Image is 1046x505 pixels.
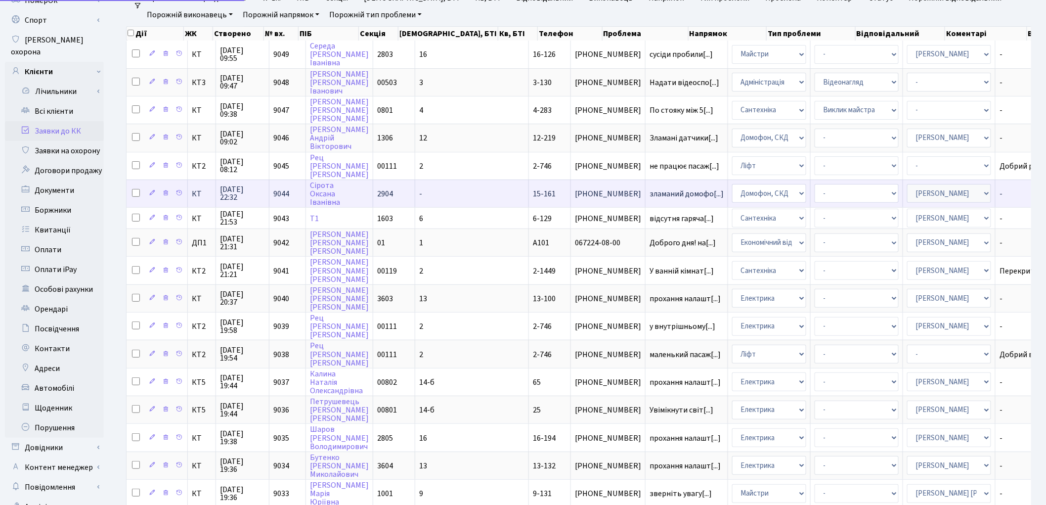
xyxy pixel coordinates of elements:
span: 15-161 [533,188,556,199]
span: 2-746 [533,321,552,332]
a: Документи [5,181,104,200]
a: Автомобілі [5,378,104,398]
span: відсутня гаряча[...] [650,213,714,224]
span: 2904 [377,188,393,199]
a: Рец[PERSON_NAME][PERSON_NAME] [310,341,369,368]
span: [PHONE_NUMBER] [575,490,641,498]
span: [PHONE_NUMBER] [575,50,641,58]
span: 16-126 [533,49,556,60]
span: КТ [192,462,212,470]
span: По стояку між 5[...] [650,105,713,116]
span: [PHONE_NUMBER] [575,162,641,170]
a: Порожній напрямок [239,6,323,23]
span: [PHONE_NUMBER] [575,378,641,386]
span: 2-1449 [533,266,556,276]
span: 067224-08-00 [575,239,641,247]
span: 9 [419,488,423,499]
span: КТ2 [192,267,212,275]
span: [DATE] 09:47 [220,74,265,90]
span: 2 [419,161,423,172]
span: 2-746 [533,161,552,172]
span: КТ5 [192,378,212,386]
span: 9043 [273,213,289,224]
span: 9040 [273,293,289,304]
a: Петрушевець[PERSON_NAME][PERSON_NAME] [310,396,369,424]
span: [PHONE_NUMBER] [575,134,641,142]
th: Проблема [603,27,689,41]
span: [DATE] 09:02 [220,130,265,146]
span: 9034 [273,460,289,471]
a: Порушення [5,418,104,438]
span: 9044 [273,188,289,199]
span: КТ [192,134,212,142]
a: Бутенко[PERSON_NAME]Миколайович [310,452,369,480]
span: Надати відеоспо[...] [650,77,719,88]
span: 3603 [377,293,393,304]
span: 9042 [273,237,289,248]
th: ПІБ [299,27,359,41]
th: Дії [127,27,184,41]
a: Боржники [5,200,104,220]
span: 1603 [377,213,393,224]
span: прохання налашт[...] [650,433,721,444]
span: 16-194 [533,433,556,444]
span: сусіди пробили[...] [650,49,713,60]
span: 13 [419,293,427,304]
a: T1 [310,213,319,224]
a: Посвідчення [5,319,104,339]
span: [DATE] 19:36 [220,486,265,502]
th: Тип проблеми [767,27,856,41]
span: КТ [192,490,212,498]
span: [DATE] 09:38 [220,102,265,118]
span: 0801 [377,105,393,116]
a: СіротаОксанаІванівна [310,180,340,208]
span: 9041 [273,266,289,276]
span: 6 [419,213,423,224]
a: Рец[PERSON_NAME][PERSON_NAME] [310,152,369,180]
span: КТ [192,434,212,442]
span: КТ [192,106,212,114]
span: [PHONE_NUMBER] [575,351,641,359]
span: 9035 [273,433,289,444]
span: 9039 [273,321,289,332]
a: Клієнти [5,62,104,82]
span: прохання налашт[...] [650,460,721,471]
a: Середа[PERSON_NAME]Іванівна [310,41,369,68]
span: 1001 [377,488,393,499]
span: 1306 [377,133,393,143]
span: [DATE] 21:21 [220,263,265,278]
span: прохання налашт[...] [650,377,721,388]
span: 9046 [273,133,289,143]
a: Порожній тип проблеми [325,6,426,23]
span: 1 [419,237,423,248]
span: Зламані датчики[...] [650,133,718,143]
span: 9045 [273,161,289,172]
a: [PERSON_NAME][PERSON_NAME][PERSON_NAME] [310,96,369,124]
span: у внутрішньому[...] [650,321,715,332]
span: 3 [419,77,423,88]
span: [DATE] 19:58 [220,319,265,334]
span: 65 [533,377,541,388]
span: 14-б [419,377,435,388]
a: [PERSON_NAME][PERSON_NAME][PERSON_NAME] [310,229,369,257]
a: [PERSON_NAME][PERSON_NAME]Іванович [310,69,369,96]
span: 9048 [273,77,289,88]
a: Договори продажу [5,161,104,181]
a: Адреси [5,359,104,378]
span: [PHONE_NUMBER] [575,190,641,198]
span: 2803 [377,49,393,60]
a: КалинаНаталіяОлександрівна [310,368,363,396]
a: [PERSON_NAME][PERSON_NAME][PERSON_NAME] [310,257,369,285]
a: Шаров[PERSON_NAME]Володимирович [310,424,369,452]
span: [DATE] 09:55 [220,46,265,62]
th: Створено [213,27,264,41]
span: [DATE] 08:12 [220,158,265,174]
span: КТ [192,215,212,223]
a: Заявки до КК [5,121,104,141]
th: Кв, БТІ [498,27,538,41]
th: Телефон [538,27,603,41]
span: [DATE] 19:44 [220,402,265,418]
span: 00111 [377,161,397,172]
span: 4-283 [533,105,552,116]
span: [DATE] 22:32 [220,185,265,201]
